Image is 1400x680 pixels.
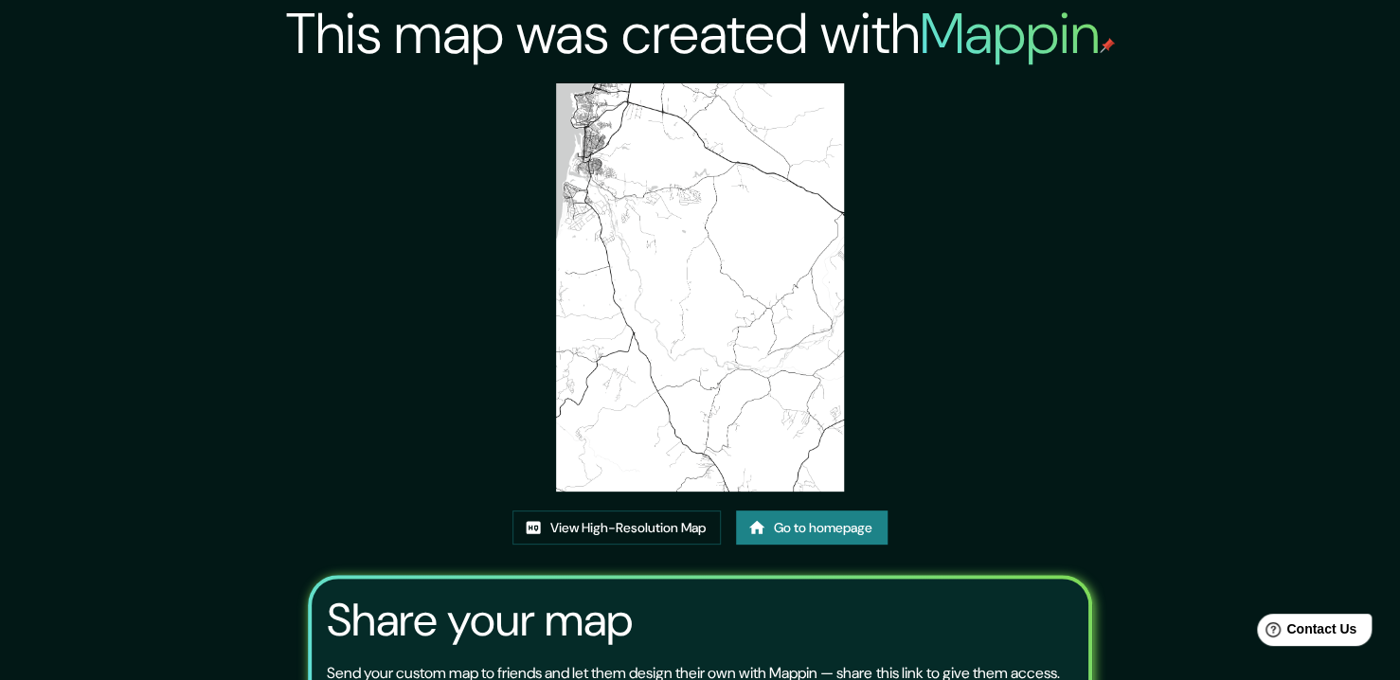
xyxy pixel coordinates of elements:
iframe: Help widget launcher [1231,606,1379,659]
img: mappin-pin [1100,38,1115,53]
h3: Share your map [327,594,633,647]
a: View High-Resolution Map [512,510,721,546]
img: created-map [556,83,845,492]
a: Go to homepage [736,510,888,546]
